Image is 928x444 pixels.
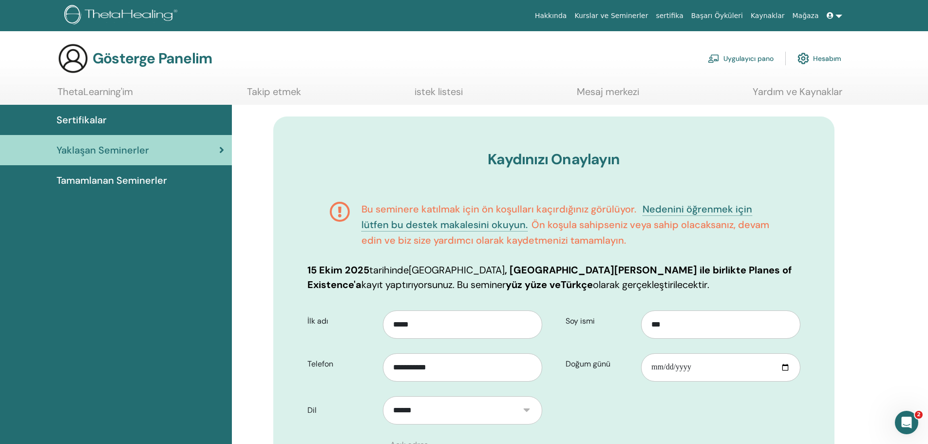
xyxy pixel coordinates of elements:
font: istek listesi [415,85,463,98]
font: Yaklaşan Seminerler [57,144,149,156]
img: chalkboard-teacher.svg [708,54,720,63]
a: Uygulayıcı pano [708,48,774,69]
font: Mağaza [792,12,818,19]
a: Hesabım [797,48,841,69]
font: İlk adı [307,316,328,326]
font: 2 [917,411,921,418]
iframe: Intercom canlı sohbet [895,411,918,434]
a: sertifika [652,7,687,25]
font: Kaynaklar [751,12,785,19]
font: Kaydınızı Onaylayın [488,150,620,169]
font: olarak gerçekleştirilecektir [593,278,707,291]
a: Takip etmek [247,86,301,105]
font: Kurslar ve Seminerler [574,12,648,19]
font: Uygulayıcı pano [723,55,774,63]
font: Yardım ve Kaynaklar [753,85,842,98]
font: Gösterge Panelim [93,49,212,68]
font: ThetaLearning'im [57,85,133,98]
font: Takip etmek [247,85,301,98]
a: Hakkında [531,7,571,25]
font: Hakkında [535,12,567,19]
font: yüz yüze ve [506,278,561,291]
a: Mesaj merkezi [577,86,639,105]
font: , [GEOGRAPHIC_DATA] [505,264,614,276]
a: Kurslar ve Seminerler [570,7,652,25]
font: sertifika [656,12,683,19]
a: Mağaza [788,7,822,25]
font: Başarı Öyküleri [691,12,743,19]
font: tarihinde [369,264,409,276]
font: . [707,278,709,291]
font: Hesabım [813,55,841,63]
img: generic-user-icon.jpg [57,43,89,74]
font: Dil [307,405,317,415]
font: . Bu seminer [453,278,506,291]
font: Doğum günü [566,359,610,369]
img: logo.png [64,5,181,27]
font: Türkçe [561,278,593,291]
font: [GEOGRAPHIC_DATA] [409,264,505,276]
font: Telefon [307,359,333,369]
a: ThetaLearning'im [57,86,133,105]
font: kayıt yaptırıyorsunuz [361,278,453,291]
font: Mesaj merkezi [577,85,639,98]
a: Kaynaklar [747,7,789,25]
img: cog.svg [797,50,809,67]
font: Ön koşula sahipseniz veya sahip olacaksanız, devam edin ve biz size yardımcı olarak kaydetmenizi ... [361,218,769,247]
font: Sertifikalar [57,114,107,126]
font: Soy ismi [566,316,595,326]
a: Başarı Öyküleri [687,7,747,25]
font: 15 Ekim 2025 [307,264,369,276]
font: Bu seminere katılmak için ön koşulları kaçırdığınız görülüyor. [361,203,636,215]
font: Tamamlanan Seminerler [57,174,167,187]
a: Yardım ve Kaynaklar [753,86,842,105]
a: istek listesi [415,86,463,105]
